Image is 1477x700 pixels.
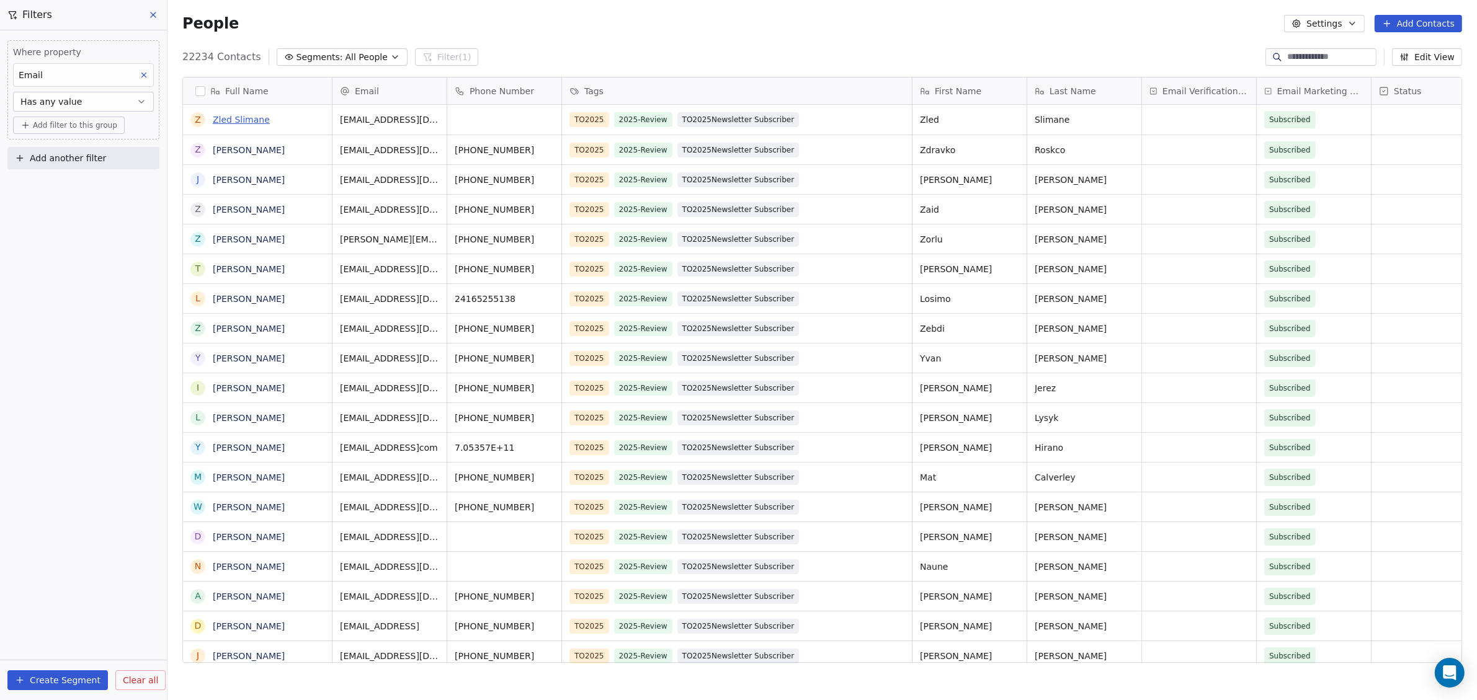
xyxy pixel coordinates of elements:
[1035,560,1134,573] span: [PERSON_NAME]
[614,589,672,604] span: 2025-Review
[213,383,285,393] a: [PERSON_NAME]
[340,144,439,156] span: [EMAIL_ADDRESS][DOMAIN_NAME]
[213,145,285,155] a: [PERSON_NAME]
[1269,382,1311,394] span: Subscribed
[1035,352,1134,365] span: [PERSON_NAME]
[1269,620,1311,632] span: Subscribed
[213,294,285,304] a: [PERSON_NAME]
[1035,471,1134,484] span: Calverley
[1269,560,1311,573] span: Subscribed
[1035,382,1134,394] span: Jerez
[340,441,439,454] span: [EMAIL_ADDRESS]com
[195,203,201,216] div: Z
[614,619,672,634] span: 2025-Review
[614,559,672,574] span: 2025-Review
[195,619,202,632] div: D
[183,105,332,663] div: grid
[213,443,285,453] a: [PERSON_NAME]
[920,501,1019,513] span: [PERSON_NAME]
[1035,441,1134,454] span: Hirano
[677,321,800,336] span: TO2025Newsletter Subscriber
[920,113,1019,126] span: Zled
[455,590,554,603] span: [PHONE_NUMBER]
[614,381,672,396] span: 2025-Review
[213,562,285,572] a: [PERSON_NAME]
[1277,85,1363,97] span: Email Marketing Consent
[920,322,1019,335] span: Zebdi
[1269,501,1311,513] span: Subscribed
[920,174,1019,186] span: [PERSON_NAME]
[213,413,285,423] a: [PERSON_NAME]
[913,78,1027,104] div: First Name
[920,560,1019,573] span: Naune
[1027,78,1141,104] div: Last Name
[1050,85,1096,97] span: Last Name
[1269,441,1311,454] span: Subscribed
[447,78,561,104] div: Phone Number
[340,501,439,513] span: [EMAIL_ADDRESS][DOMAIN_NAME]
[920,144,1019,156] span: Zdravko
[920,233,1019,246] span: Zorlu
[569,232,609,247] span: TO2025
[355,85,379,97] span: Email
[1142,78,1256,104] div: Email Verification Status
[1269,293,1311,305] span: Subscribed
[569,262,609,277] span: TO2025
[920,293,1019,305] span: Losimo
[1269,113,1311,126] span: Subscribed
[677,559,800,574] span: TO2025Newsletter Subscriber
[340,352,439,365] span: [EMAIL_ADDRESS][DOMAIN_NAME]
[213,234,285,244] a: [PERSON_NAME]
[1269,471,1311,484] span: Subscribed
[569,619,609,634] span: TO2025
[340,471,439,484] span: [EMAIL_ADDRESS][DOMAIN_NAME]
[213,264,285,274] a: [PERSON_NAME]
[1162,85,1249,97] span: Email Verification Status
[614,232,672,247] span: 2025-Review
[455,441,554,454] span: 7.05357E+11
[340,293,439,305] span: [EMAIL_ADDRESS][DOMAIN_NAME]
[1035,620,1134,632] span: [PERSON_NAME]
[455,233,554,246] span: [PHONE_NUMBER]
[213,621,285,631] a: [PERSON_NAME]
[569,500,609,515] span: TO2025
[1394,85,1422,97] span: Status
[920,590,1019,603] span: [PERSON_NAME]
[340,620,439,632] span: [EMAIL_ADDRESS]
[677,381,800,396] span: TO2025Newsletter Subscriber
[194,500,202,513] div: W
[195,441,201,454] div: Y
[340,590,439,603] span: [EMAIL_ADDRESS][DOMAIN_NAME]
[569,649,609,663] span: TO2025
[569,559,609,574] span: TO2025
[340,113,439,126] span: [EMAIL_ADDRESS][DOMAIN_NAME]
[195,560,201,573] div: N
[569,410,609,425] span: TO2025
[1035,113,1134,126] span: Slimane
[1269,144,1311,156] span: Subscribed
[195,590,201,603] div: A
[213,651,285,661] a: [PERSON_NAME]
[614,291,672,306] span: 2025-Review
[455,144,554,156] span: [PHONE_NUMBER]
[614,202,672,217] span: 2025-Review
[614,649,672,663] span: 2025-Review
[195,262,201,275] div: T
[1269,412,1311,424] span: Subscribed
[569,321,609,336] span: TO2025
[677,262,800,277] span: TO2025Newsletter Subscriber
[920,531,1019,543] span: [PERSON_NAME]
[213,175,285,185] a: [PERSON_NAME]
[569,440,609,455] span: TO2025
[1035,144,1134,156] span: Roskco
[1035,531,1134,543] span: [PERSON_NAME]
[195,352,201,365] div: Y
[1284,15,1364,32] button: Settings
[920,203,1019,216] span: Zaid
[1269,233,1311,246] span: Subscribed
[1269,590,1311,603] span: Subscribed
[1035,263,1134,275] span: [PERSON_NAME]
[455,412,554,424] span: [PHONE_NUMBER]
[569,202,609,217] span: TO2025
[614,410,672,425] span: 2025-Review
